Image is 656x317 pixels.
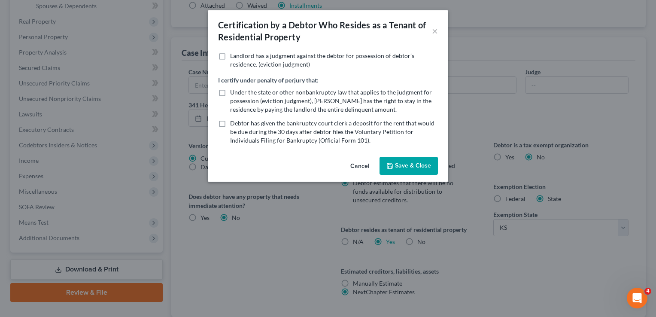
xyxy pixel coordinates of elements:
span: 4 [644,288,651,295]
label: I certify under penalty of perjury that: [218,76,319,85]
span: Under the state or other nonbankruptcy law that applies to the judgment for possession (eviction ... [230,88,432,113]
button: Save & Close [380,157,438,175]
span: Debtor has given the bankruptcy court clerk a deposit for the rent that would be due during the 3... [230,119,434,144]
span: Landlord has a judgment against the debtor for possession of debtor’s residence. (eviction judgment) [230,52,414,68]
button: Cancel [343,158,376,175]
button: × [432,26,438,36]
iframe: Intercom live chat [627,288,647,308]
div: Certification by a Debtor Who Resides as a Tenant of Residential Property [218,19,432,43]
